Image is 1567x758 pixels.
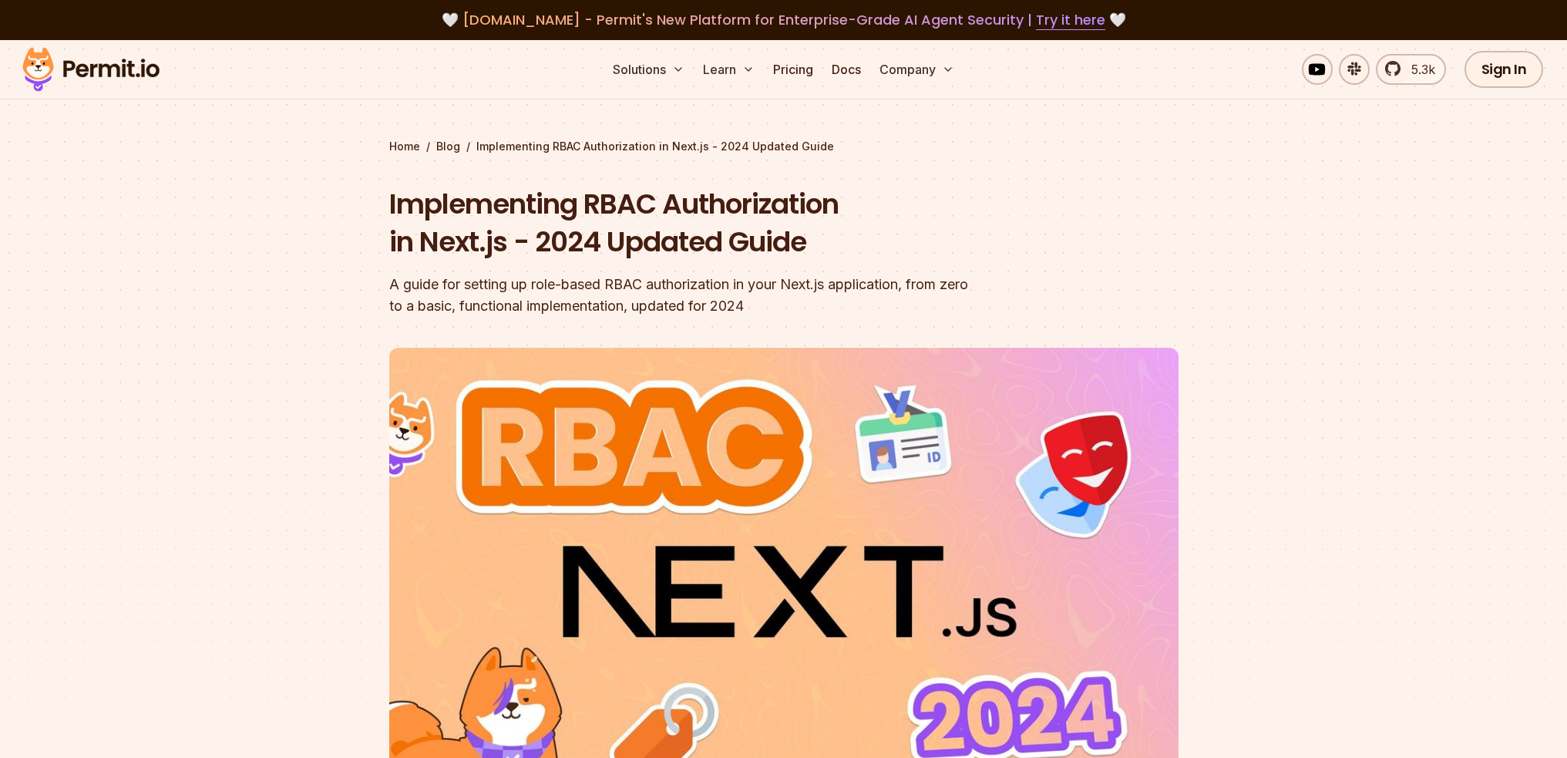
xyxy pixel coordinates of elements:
[389,139,420,154] a: Home
[826,54,867,85] a: Docs
[436,139,460,154] a: Blog
[389,274,981,317] div: A guide for setting up role-based RBAC authorization in your Next.js application, from zero to a ...
[37,9,1530,31] div: 🤍 🤍
[607,54,691,85] button: Solutions
[462,10,1105,29] span: [DOMAIN_NAME] - Permit's New Platform for Enterprise-Grade AI Agent Security |
[1376,54,1446,85] a: 5.3k
[873,54,960,85] button: Company
[1036,10,1105,30] a: Try it here
[1464,51,1544,88] a: Sign In
[15,43,166,96] img: Permit logo
[767,54,819,85] a: Pricing
[389,139,1179,154] div: / /
[389,185,981,261] h1: Implementing RBAC Authorization in Next.js - 2024 Updated Guide
[1402,60,1435,79] span: 5.3k
[697,54,761,85] button: Learn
